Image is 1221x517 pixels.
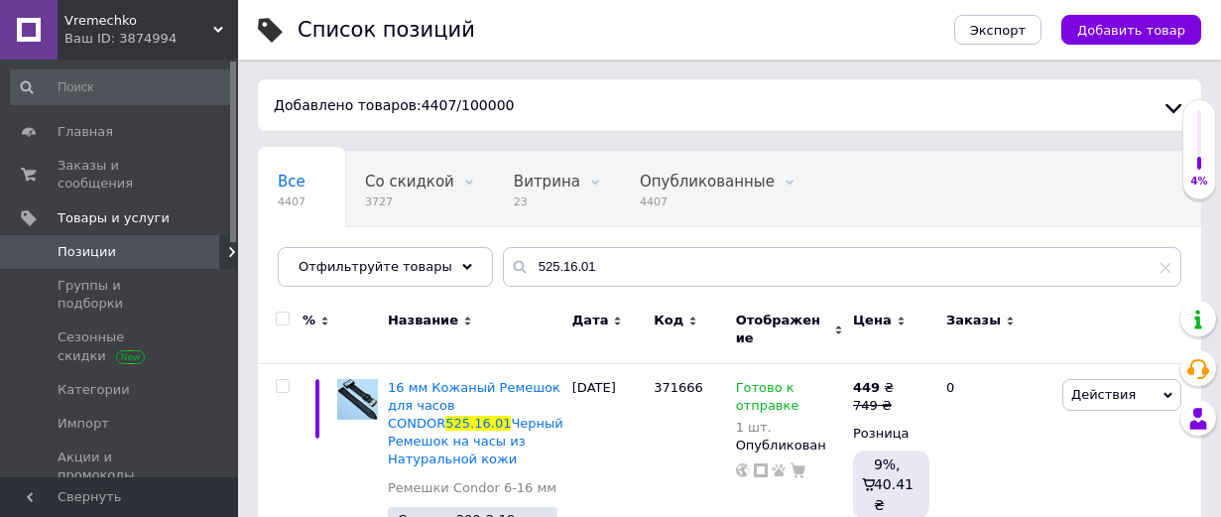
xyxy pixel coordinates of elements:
[58,243,116,261] span: Позиции
[337,379,378,420] img: 16 мм Кожаный Ремешок для часов CONDOR 525.16.01 Черный Ремешок на часы из Натуральной кожи
[58,381,130,399] span: Категории
[853,380,880,395] b: 449
[298,20,475,41] div: Список позиций
[388,416,563,466] span: Черный Ремешок на часы из Натуральной кожи
[736,420,843,435] div: 1 шт.
[1183,175,1215,189] div: 4%
[503,247,1181,287] input: Поиск по названию позиции, артикулу и поисковым запросам
[10,69,234,105] input: Поиск
[58,328,183,364] span: Сезонные скидки
[954,15,1041,45] button: Экспорт
[278,194,305,209] span: 4407
[572,312,609,329] span: Дата
[514,194,580,209] span: 23
[445,416,511,431] span: 525.16.01
[970,23,1026,38] span: Экспорт
[274,97,514,113] span: Добавлено товаров: / 100000
[853,425,929,443] div: Розница
[365,194,454,209] span: 3727
[388,312,458,329] span: Название
[640,173,775,191] span: Опубликованные
[64,30,238,48] div: Ваш ID: 3874994
[422,97,457,113] span: 4407
[1061,15,1201,45] button: Добавить товар
[1077,23,1185,38] span: Добавить товар
[654,312,683,329] span: Код
[736,380,799,419] span: Готово к отправке
[853,379,894,397] div: ₴
[946,312,1001,329] span: Заказы
[388,380,560,431] span: 16 мм Кожаный Ремешок для часов CONDOR
[365,173,454,191] span: Со скидкой
[388,479,556,497] a: Ремешки Condor 6-16 мм
[299,259,452,274] span: Отфильтруйте товары
[58,209,170,227] span: Товары и услуги
[58,415,109,433] span: Импорт
[736,437,843,454] div: Опубликован
[64,12,213,30] span: Vremechko
[514,173,580,191] span: Витрина
[640,194,775,209] span: 4407
[278,173,305,191] span: Все
[853,312,892,329] span: Цена
[654,380,703,395] span: 371666
[58,449,183,484] span: Акции и промокоды
[58,123,113,141] span: Главная
[1071,387,1136,402] span: Действия
[388,380,563,467] a: 16 мм Кожаный Ремешок для часов CONDOR525.16.01Черный Ремешок на часы из Натуральной кожи
[58,157,183,193] span: Заказы и сообщения
[874,456,914,512] span: 9%, 40.41 ₴
[853,397,894,415] div: 749 ₴
[58,277,183,313] span: Группы и подборки
[303,312,315,329] span: %
[736,312,829,347] span: Отображение
[278,248,348,266] span: Скрытые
